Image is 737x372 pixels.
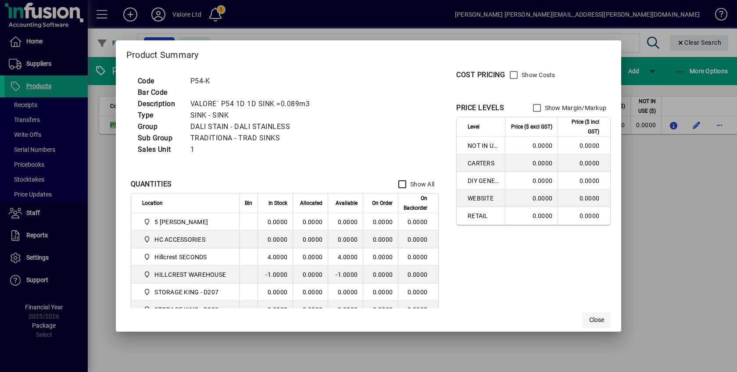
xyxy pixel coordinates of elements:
[258,283,293,301] td: 0.0000
[133,110,186,121] td: Type
[558,154,610,172] td: 0.0000
[258,231,293,248] td: 0.0000
[511,122,552,132] span: Price ($ excl GST)
[293,213,328,231] td: 0.0000
[328,301,363,318] td: 0.0000
[408,180,434,189] label: Show All
[258,213,293,231] td: 0.0000
[154,288,218,297] span: STORAGE KING - D207
[258,248,293,266] td: 4.0000
[328,283,363,301] td: 0.0000
[373,236,393,243] span: 0.0000
[373,289,393,296] span: 0.0000
[583,312,611,328] button: Close
[186,75,321,87] td: P54-K
[505,207,558,225] td: 0.0000
[154,235,205,244] span: HC ACCESSORIES
[373,218,393,225] span: 0.0000
[258,301,293,318] td: 0.0000
[398,301,438,318] td: 0.0000
[116,40,621,66] h2: Product Summary
[293,248,328,266] td: 0.0000
[133,98,186,110] td: Description
[373,254,393,261] span: 0.0000
[468,122,479,132] span: Level
[293,283,328,301] td: 0.0000
[258,266,293,283] td: -1.0000
[505,137,558,154] td: 0.0000
[398,283,438,301] td: 0.0000
[154,270,226,279] span: HILLCREST WAREHOUSE
[142,304,229,315] span: STORAGE KING - D208
[563,117,599,136] span: Price ($ incl GST)
[558,172,610,190] td: 0.0000
[505,190,558,207] td: 0.0000
[142,217,229,227] span: 5 Colombo Hamilton
[133,87,186,98] td: Bar Code
[505,154,558,172] td: 0.0000
[520,71,555,79] label: Show Costs
[543,104,607,112] label: Show Margin/Markup
[404,193,427,213] span: On Backorder
[186,132,321,144] td: TRADITIONA - TRAD SINKS
[468,211,500,220] span: RETAIL
[142,198,163,208] span: Location
[142,287,229,297] span: STORAGE KING - D207
[328,248,363,266] td: 4.0000
[558,190,610,207] td: 0.0000
[133,132,186,144] td: Sub Group
[142,252,229,262] span: Hillcrest SECONDS
[328,213,363,231] td: 0.0000
[133,144,186,155] td: Sales Unit
[154,305,218,314] span: STORAGE KING - D208
[154,253,207,261] span: Hillcrest SECONDS
[456,70,505,80] div: COST PRICING
[186,98,321,110] td: VALORE` P54 1D 1D SINK =0.089m3
[186,144,321,155] td: 1
[398,213,438,231] td: 0.0000
[558,207,610,225] td: 0.0000
[336,198,358,208] span: Available
[328,231,363,248] td: 0.0000
[456,103,504,113] div: PRICE LEVELS
[328,266,363,283] td: -1.0000
[245,198,252,208] span: Bin
[373,306,393,313] span: 0.0000
[268,198,287,208] span: In Stock
[589,315,604,325] span: Close
[372,198,393,208] span: On Order
[131,179,172,190] div: QUANTITIES
[293,301,328,318] td: 0.0000
[142,269,229,280] span: HILLCREST WAREHOUSE
[186,110,321,121] td: SINK - SINK
[558,137,610,154] td: 0.0000
[398,266,438,283] td: 0.0000
[398,231,438,248] td: 0.0000
[133,75,186,87] td: Code
[186,121,321,132] td: DALI STAIN - DALI STAINLESS
[468,159,500,168] span: CARTERS
[300,198,322,208] span: Allocated
[468,141,500,150] span: NOT IN USE
[468,176,500,185] span: DIY GENERAL
[293,266,328,283] td: 0.0000
[398,248,438,266] td: 0.0000
[468,194,500,203] span: WEBSITE
[373,271,393,278] span: 0.0000
[142,234,229,245] span: HC ACCESSORIES
[154,218,208,226] span: 5 [PERSON_NAME]
[293,231,328,248] td: 0.0000
[505,172,558,190] td: 0.0000
[133,121,186,132] td: Group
